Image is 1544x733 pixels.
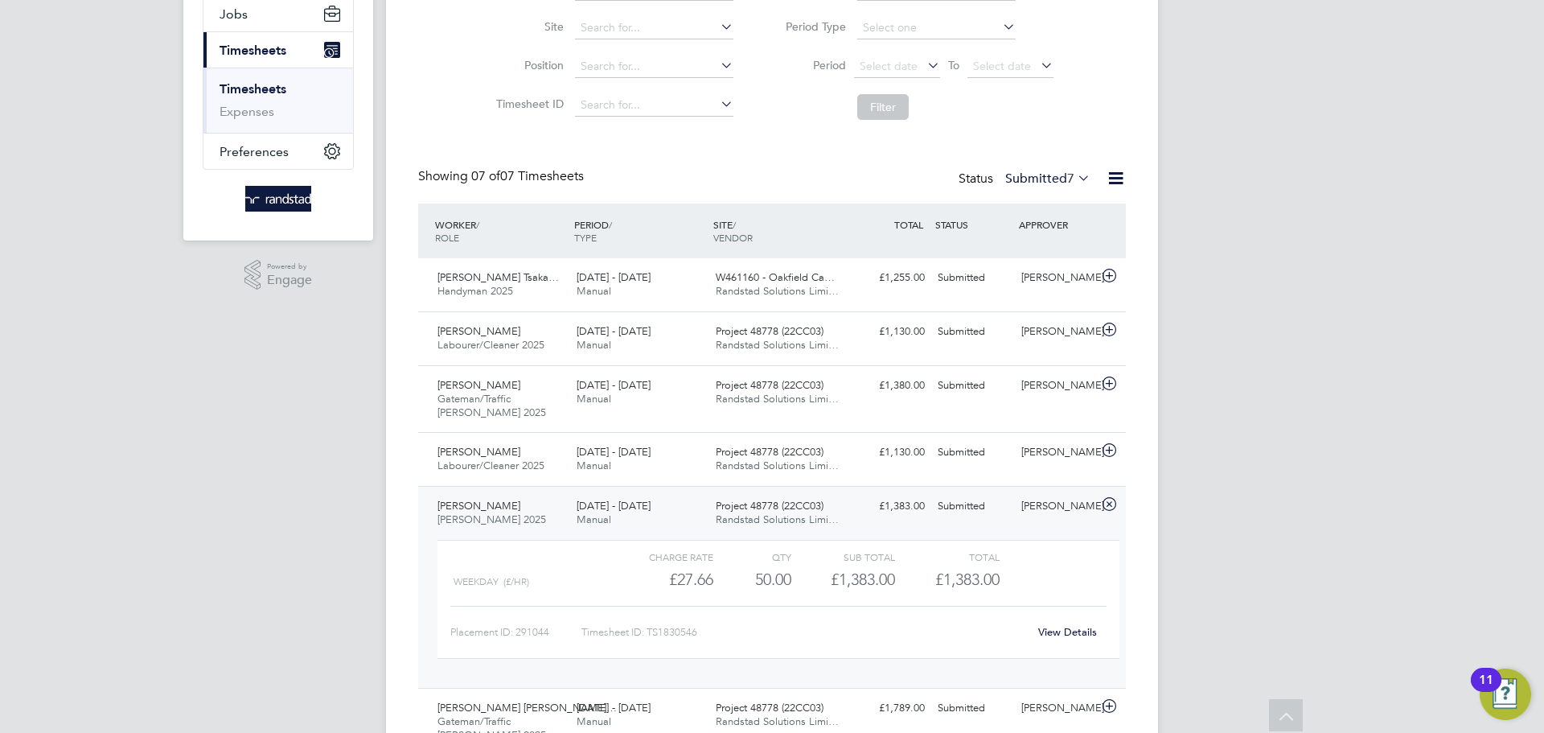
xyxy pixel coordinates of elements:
[577,338,611,352] span: Manual
[245,186,312,212] img: randstad-logo-retina.png
[220,6,248,22] span: Jobs
[713,566,791,593] div: 50.00
[709,210,848,252] div: SITE
[1015,210,1098,239] div: APPROVER
[437,459,544,472] span: Labourer/Cleaner 2025
[574,231,597,244] span: TYPE
[931,439,1015,466] div: Submitted
[220,81,286,97] a: Timesheets
[716,324,823,338] span: Project 48778 (22CC03)
[716,513,839,526] span: Randstad Solutions Limi…
[848,373,931,399] div: £1,380.00
[418,168,587,185] div: Showing
[1479,680,1493,701] div: 11
[610,566,713,593] div: £27.66
[848,695,931,722] div: £1,789.00
[577,499,651,513] span: [DATE] - [DATE]
[774,19,846,34] label: Period Type
[220,144,289,159] span: Preferences
[437,324,520,338] span: [PERSON_NAME]
[471,168,500,184] span: 07 of
[1015,695,1098,722] div: [PERSON_NAME]
[973,59,1031,73] span: Select date
[577,445,651,459] span: [DATE] - [DATE]
[471,168,584,184] span: 07 Timesheets
[581,620,1028,645] div: Timesheet ID: TS1830546
[575,17,733,39] input: Search for...
[848,493,931,520] div: £1,383.00
[454,576,529,587] span: Weekday (£/HR)
[716,499,823,513] span: Project 48778 (22CC03)
[716,459,839,472] span: Randstad Solutions Limi…
[244,260,313,290] a: Powered byEngage
[570,210,709,252] div: PERIOD
[716,284,839,298] span: Randstad Solutions Limi…
[791,566,895,593] div: £1,383.00
[733,218,736,231] span: /
[437,338,544,352] span: Labourer/Cleaner 2025
[437,284,513,298] span: Handyman 2025
[491,97,564,111] label: Timesheet ID
[437,445,520,459] span: [PERSON_NAME]
[203,134,353,169] button: Preferences
[577,392,611,406] span: Manual
[220,43,286,58] span: Timesheets
[435,231,459,244] span: ROLE
[437,392,546,419] span: Gateman/Traffic [PERSON_NAME] 2025
[943,55,964,76] span: To
[577,324,651,338] span: [DATE] - [DATE]
[791,547,895,566] div: Sub Total
[935,570,1000,589] span: £1,383.00
[716,378,823,392] span: Project 48778 (22CC03)
[959,168,1094,191] div: Status
[1015,373,1098,399] div: [PERSON_NAME]
[931,493,1015,520] div: Submitted
[857,94,909,120] button: Filter
[437,499,520,513] span: [PERSON_NAME]
[577,701,651,714] span: [DATE] - [DATE]
[931,695,1015,722] div: Submitted
[848,265,931,291] div: £1,255.00
[931,319,1015,345] div: Submitted
[1038,625,1097,639] a: View Details
[437,378,520,392] span: [PERSON_NAME]
[713,231,753,244] span: VENDOR
[267,274,312,287] span: Engage
[267,260,312,274] span: Powered by
[491,58,564,72] label: Position
[931,265,1015,291] div: Submitted
[848,319,931,345] div: £1,130.00
[431,210,570,252] div: WORKER
[1015,439,1098,466] div: [PERSON_NAME]
[437,513,546,526] span: [PERSON_NAME] 2025
[437,270,559,284] span: [PERSON_NAME] Tsaka…
[610,547,713,566] div: Charge rate
[437,701,617,714] span: [PERSON_NAME] [PERSON_NAME]…
[577,378,651,392] span: [DATE] - [DATE]
[857,17,1016,39] input: Select one
[1005,171,1090,187] label: Submitted
[716,714,839,728] span: Randstad Solutions Limi…
[894,218,923,231] span: TOTAL
[716,338,839,352] span: Randstad Solutions Limi…
[895,547,999,566] div: Total
[716,270,835,284] span: W461160 - Oakfield Ca…
[577,284,611,298] span: Manual
[1015,493,1098,520] div: [PERSON_NAME]
[860,59,918,73] span: Select date
[575,94,733,117] input: Search for...
[577,513,611,526] span: Manual
[491,19,564,34] label: Site
[1015,265,1098,291] div: [PERSON_NAME]
[577,270,651,284] span: [DATE] - [DATE]
[1015,319,1098,345] div: [PERSON_NAME]
[716,392,839,406] span: Randstad Solutions Limi…
[203,186,354,212] a: Go to home page
[203,32,353,68] button: Timesheets
[220,104,274,119] a: Expenses
[577,459,611,472] span: Manual
[203,68,353,133] div: Timesheets
[774,58,846,72] label: Period
[1480,669,1531,720] button: Open Resource Center, 11 new notifications
[609,218,612,231] span: /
